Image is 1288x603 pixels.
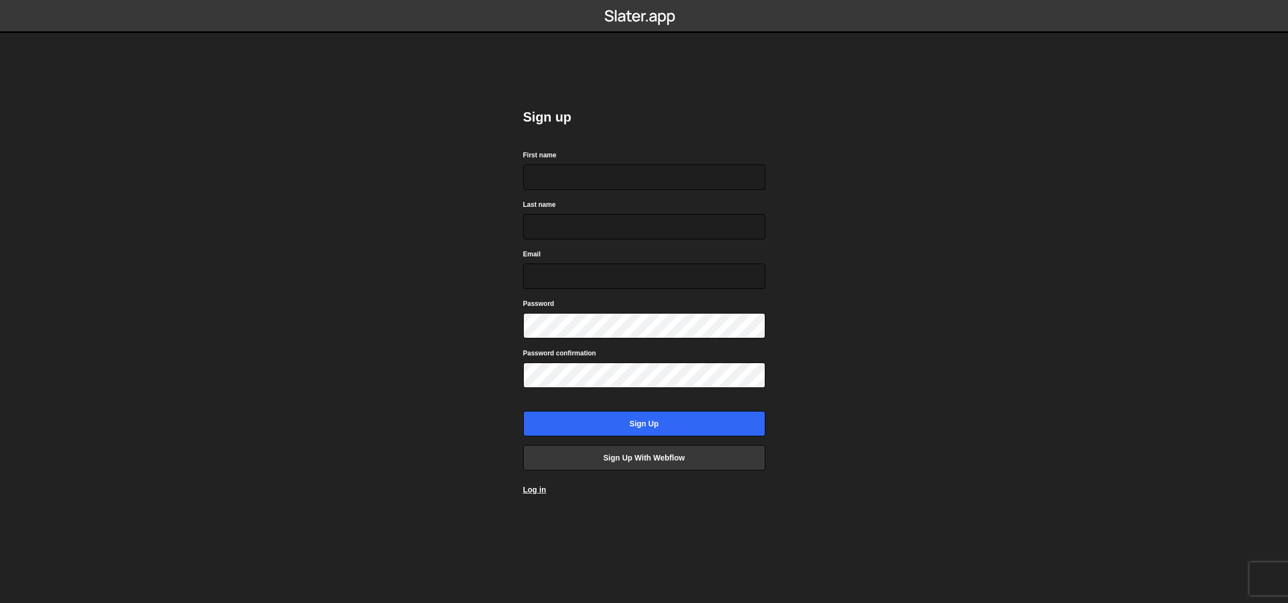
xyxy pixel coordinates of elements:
[523,485,546,494] a: Log in
[523,348,596,359] label: Password confirmation
[523,150,557,161] label: First name
[523,411,765,436] input: Sign up
[523,108,765,126] h2: Sign up
[523,298,555,309] label: Password
[523,249,541,260] label: Email
[523,199,556,210] label: Last name
[523,445,765,470] a: Sign up with Webflow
